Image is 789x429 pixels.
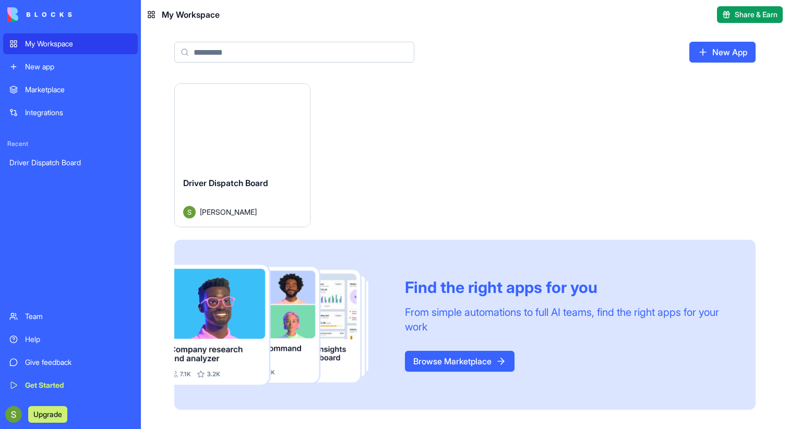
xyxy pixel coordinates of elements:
div: Marketplace [25,84,131,95]
span: [PERSON_NAME] [200,206,257,217]
a: Upgrade [28,409,67,419]
a: Marketplace [3,79,138,100]
a: New app [3,56,138,77]
span: My Workspace [162,8,220,21]
a: New App [689,42,756,63]
a: Driver Dispatch Board [3,152,138,173]
div: Get Started [25,380,131,390]
a: Get Started [3,375,138,396]
a: Help [3,329,138,350]
img: Frame_181_egmpey.png [174,265,388,385]
div: New app [25,62,131,72]
div: My Workspace [25,39,131,49]
div: Help [25,334,131,345]
div: Integrations [25,107,131,118]
a: Driver Dispatch BoardAvatar[PERSON_NAME] [174,83,310,227]
div: Team [25,311,131,322]
span: Driver Dispatch Board [183,178,268,188]
a: My Workspace [3,33,138,54]
span: Recent [3,140,138,148]
div: Give feedback [25,357,131,367]
a: Team [3,306,138,327]
img: Avatar [183,206,196,218]
div: Driver Dispatch Board [9,157,131,168]
span: Share & Earn [735,9,778,20]
a: Give feedback [3,352,138,373]
a: Integrations [3,102,138,123]
div: From simple automations to full AI teams, find the right apps for your work [405,305,731,334]
img: ACg8ocK9JPRjOcsm6uMoh0e0Z083GXjcZiioBk1D4UXhYOgZOTnM=s96-c [5,406,22,423]
div: Find the right apps for you [405,278,731,297]
img: logo [7,7,72,22]
a: Browse Marketplace [405,351,515,372]
button: Upgrade [28,406,67,423]
button: Share & Earn [717,6,783,23]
